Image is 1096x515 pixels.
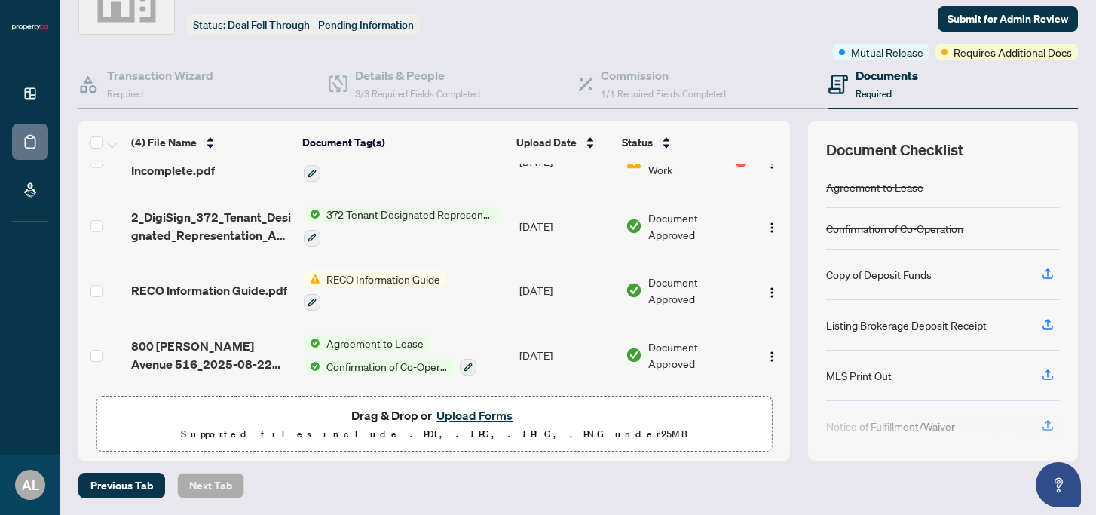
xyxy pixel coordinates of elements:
span: RECO Information Guide.pdf [131,281,287,299]
span: 372 Tenant Designated Representation Agreement with Company Schedule A [320,206,499,222]
button: Logo [760,214,784,238]
td: [DATE] [513,323,620,388]
img: Status Icon [304,271,320,287]
button: Logo [760,278,784,302]
th: Status [616,121,749,164]
h4: Details & People [355,66,480,84]
img: Document Status [626,347,642,363]
span: Submit for Admin Review [948,7,1068,31]
span: RECO Information Guide [320,271,446,287]
span: Requires Additional Docs [954,44,1072,60]
button: Open asap [1036,462,1081,507]
span: Required [107,88,143,100]
div: Notice of Fulfillment/Waiver [826,418,955,434]
th: (4) File Name [125,121,296,164]
span: 2_DigiSign_372_Tenant_Designated_Representation_Agreement_-_PropTx-[PERSON_NAME].pdf [131,208,292,244]
span: Document Checklist [826,139,963,161]
div: MLS Print Out [826,367,892,384]
button: Logo [760,343,784,367]
button: Upload Forms [432,406,517,425]
div: 1 [735,155,747,167]
span: AL [22,474,39,495]
th: Upload Date [510,121,616,164]
div: Status: [187,14,420,35]
img: Status Icon [304,335,320,351]
span: Confirmation of Co-Operation [320,358,454,375]
div: Copy of Deposit Funds [826,266,932,283]
span: Document Approved [648,210,747,243]
p: Supported files include .PDF, .JPG, .JPEG, .PNG under 25 MB [106,425,762,443]
span: (4) File Name [131,134,197,151]
span: Status [622,134,653,151]
img: Logo [766,287,778,299]
button: Next Tab [177,473,244,498]
button: Submit for Admin Review [938,6,1078,32]
img: Status Icon [304,206,320,222]
span: Required [856,88,892,100]
h4: Commission [601,66,726,84]
button: Previous Tab [78,473,165,498]
button: Status Icon372 Tenant Designated Representation Agreement with Company Schedule A [304,206,499,247]
span: 800 [PERSON_NAME] Avenue 516_2025-08-22 21_35_40 1.pdf [131,337,292,373]
span: Agreement to Lease [320,335,430,351]
span: Document Approved [648,274,747,307]
img: Document Status [626,282,642,299]
span: Drag & Drop orUpload FormsSupported files include .PDF, .JPG, .JPEG, .PNG under25MB [97,397,771,452]
span: Document Approved [648,339,747,372]
h4: Transaction Wizard [107,66,213,84]
span: Drag & Drop or [351,406,517,425]
span: Deal Fell Through - Pending Information [228,18,414,32]
button: Status IconRECO Information Guide [304,271,446,311]
img: Status Icon [304,358,320,375]
h4: Documents [856,66,918,84]
div: Agreement to Lease [826,179,923,195]
div: Confirmation of Co-Operation [826,220,963,237]
span: 1/1 Required Fields Completed [601,88,726,100]
th: Document Tag(s) [296,121,510,164]
span: 3/3 Required Fields Completed [355,88,480,100]
td: [DATE] [513,259,620,323]
img: Logo [766,351,778,363]
div: Listing Brokerage Deposit Receipt [826,317,987,333]
span: Previous Tab [90,474,153,498]
img: Logo [766,222,778,234]
img: Document Status [626,218,642,235]
img: logo [12,23,48,32]
span: Upload Date [516,134,577,151]
button: Status IconAgreement to LeaseStatus IconConfirmation of Co-Operation [304,335,476,376]
td: [DATE] [513,194,620,259]
img: Logo [766,158,778,170]
span: Mutual Release [851,44,923,60]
